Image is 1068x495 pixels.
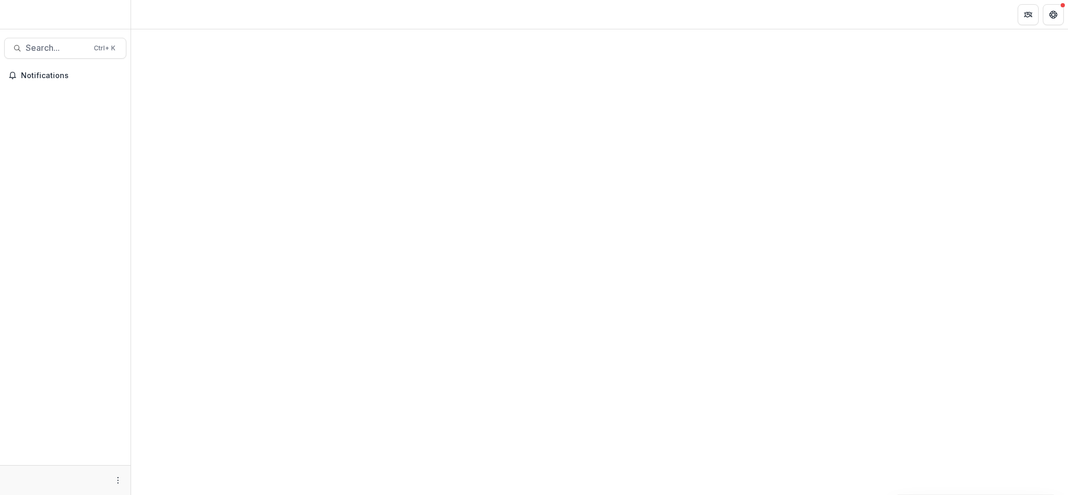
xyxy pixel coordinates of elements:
[92,42,117,54] div: Ctrl + K
[135,7,180,22] nav: breadcrumb
[4,67,126,84] button: Notifications
[112,474,124,487] button: More
[26,43,88,53] span: Search...
[1018,4,1039,25] button: Partners
[4,38,126,59] button: Search...
[1043,4,1064,25] button: Get Help
[21,71,122,80] span: Notifications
